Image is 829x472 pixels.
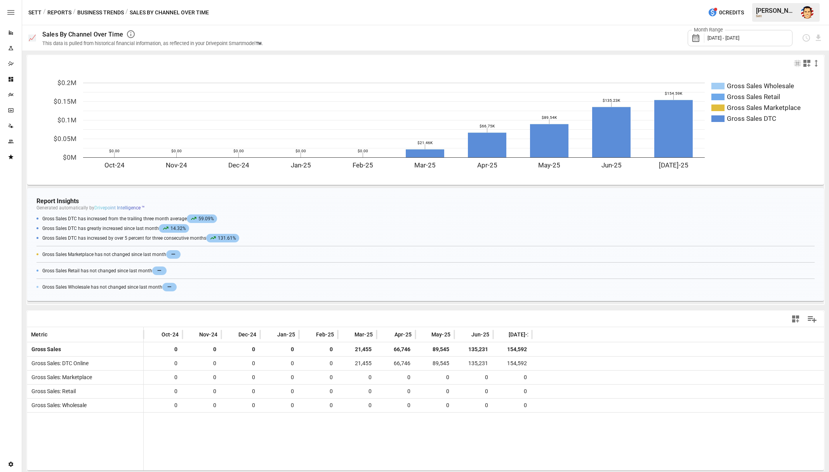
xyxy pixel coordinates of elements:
text: Mar-25 [414,161,436,169]
button: Sort [420,329,431,340]
button: Sort [383,329,394,340]
span: 0 [419,399,450,412]
span: 0 [381,385,412,398]
img: Austin Gardner-Smith [801,6,813,19]
span: Nov-24 [199,331,217,338]
div: Sales By Channel Over Time [42,31,123,38]
span: 0 [458,399,489,412]
span: 0 [264,385,295,398]
text: Gross Sales Marketplace [727,104,801,111]
span: 0 [497,385,528,398]
span: 0 [264,357,295,370]
button: Sort [460,329,471,340]
span: 0 [264,343,295,356]
button: Sort [188,329,198,340]
button: Austin Gardner-Smith [796,2,818,23]
span: 0 [419,385,450,398]
text: $0.00 [358,149,368,153]
label: Month Range [692,26,725,33]
text: $0.2M [57,79,76,87]
div: Sett [756,14,796,18]
span: Gross Sales Marketplace has not changed since last month [42,250,182,259]
span: 131.61% [206,234,239,242]
button: Sort [150,329,161,340]
span: 0 [303,385,334,398]
text: [DATE]-25 [659,161,688,169]
button: Sort [227,329,238,340]
span: 0 [303,399,334,412]
text: Jun-25 [601,161,622,169]
span: [DATE]-25 [509,331,534,338]
button: Sort [497,329,508,340]
button: Sort [343,329,354,340]
span: 0 [225,343,256,356]
span: 21,455 [342,343,373,356]
span: Gross Sales DTC has greatly increased since last month [42,226,191,231]
text: $0.00 [171,149,182,153]
span: 89,545 [419,343,450,356]
span: 154,592 [497,343,528,356]
span: Gross Sales DTC has increased by over 5 percent for three consecutive months [42,235,241,241]
text: $0.00 [233,149,244,153]
span: 135,231 [458,343,489,356]
span: 0 [225,357,256,370]
p: Generated automatically by [36,205,815,211]
span: Apr-25 [395,331,412,338]
button: 0Credits [705,5,747,20]
span: 0 [148,399,179,412]
span: Gross Sales Retail has not changed since last month [42,266,169,275]
span: Gross Sales [28,343,61,356]
text: $66.75K [480,124,495,128]
span: 0 [458,385,489,398]
text: $154.59K [665,91,683,96]
button: Sort [48,329,59,340]
span: 135,231 [458,357,489,370]
span: 154,592 [497,357,528,370]
span: 0 [497,371,528,384]
span: 0 [381,399,412,412]
span: 0 [303,371,334,384]
text: May-25 [538,161,560,169]
span: 0 [264,399,295,412]
button: Schedule report [802,33,811,42]
span: 89,545 [419,357,450,370]
text: $135.23K [603,98,620,103]
span: Gross Sales: Marketplace [28,371,92,384]
span: 0 [419,371,450,384]
span: Drivepoint Intelligence ™ [94,205,145,211]
span: Gross Sales Wholesale has not changed since last month [42,283,179,291]
button: Manage Columns [803,310,821,328]
span: [DATE] - [DATE] [707,35,739,41]
span: Gross Sales DTC has increased from the trailing three month average [42,216,219,221]
div: / [73,8,76,17]
span: 0 [148,357,179,370]
text: Gross Sales Wholesale [727,82,794,90]
svg: A chart. [27,71,824,185]
button: Reports [47,8,71,17]
text: $0M [63,153,76,161]
span: 21,455 [342,357,373,370]
text: $0.00 [295,149,306,153]
span: Gross Sales: DTC Online [28,357,89,370]
span: 0 [264,371,295,384]
button: Sort [304,329,315,340]
text: $21.46K [417,141,433,145]
text: Feb-25 [353,161,373,169]
text: $89.54K [542,115,557,120]
span: 0 [186,343,217,356]
span: 0 [497,399,528,412]
span: 0 [148,385,179,398]
div: 📈 [28,34,36,42]
button: Sort [266,329,276,340]
text: $0.05M [54,135,76,143]
span: 0 [225,399,256,412]
span: 14.32% [159,224,189,233]
text: Gross Sales Retail [727,93,780,101]
span: 0 [186,385,217,398]
span: Oct-24 [162,331,179,338]
span: 0 [342,399,373,412]
span: 66,746 [381,357,412,370]
span: 0 Credits [719,8,744,17]
text: Jan-25 [291,161,311,169]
